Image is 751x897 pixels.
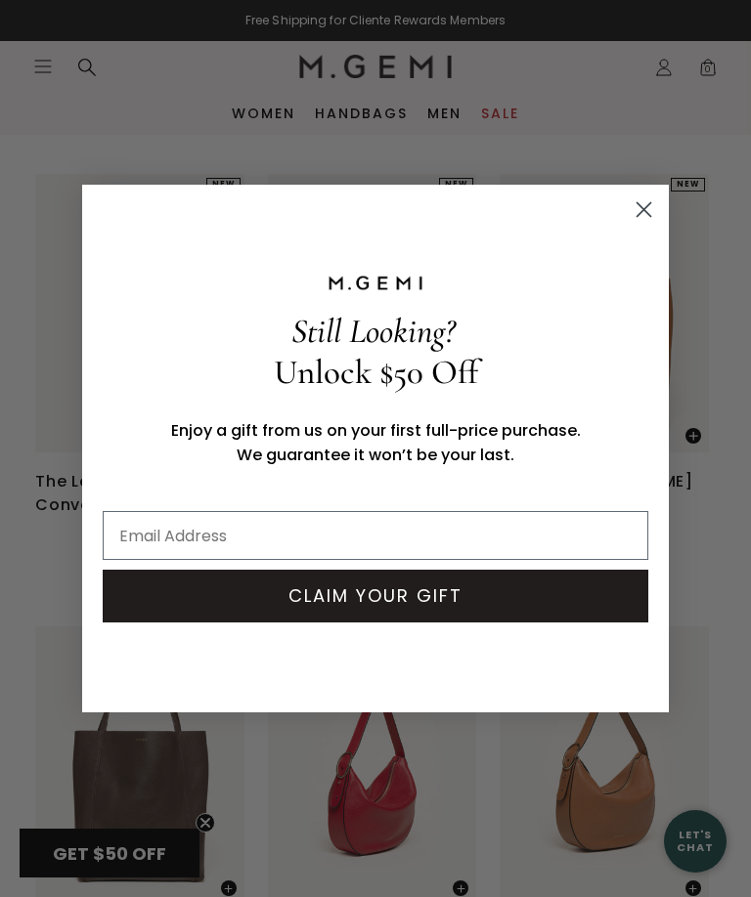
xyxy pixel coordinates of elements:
[291,311,455,352] span: Still Looking?
[171,419,581,466] span: Enjoy a gift from us on your first full-price purchase. We guarantee it won’t be your last.
[327,275,424,292] img: M.GEMI
[274,352,478,393] span: Unlock $50 Off
[103,511,648,560] input: Email Address
[627,192,661,227] button: Close dialog
[103,570,648,622] button: CLAIM YOUR GIFT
